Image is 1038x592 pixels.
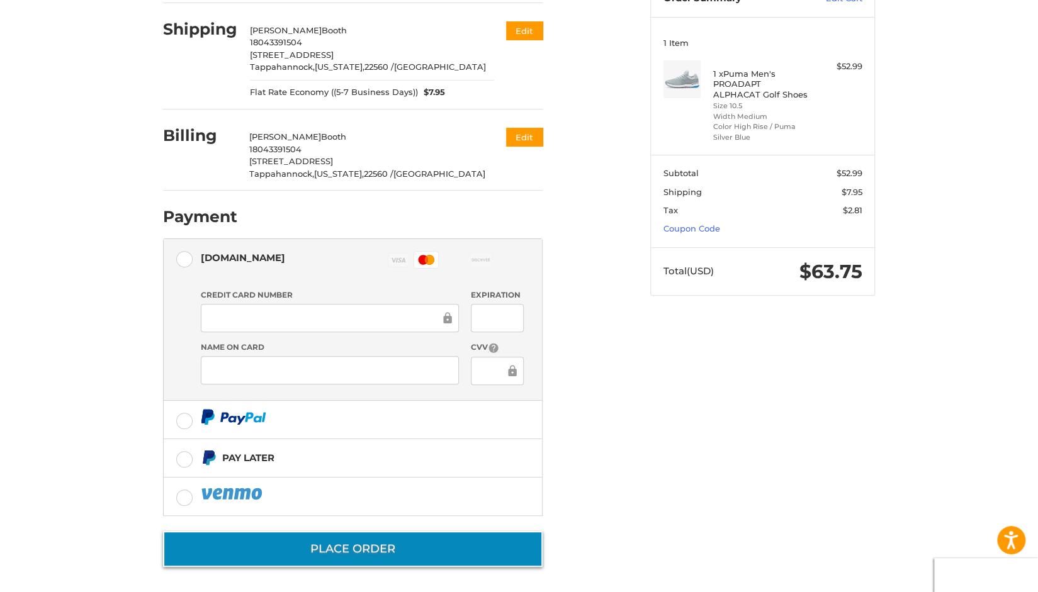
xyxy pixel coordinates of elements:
[364,62,394,72] span: 22560 /
[418,86,446,99] span: $7.95
[393,169,485,179] span: [GEOGRAPHIC_DATA]
[201,289,459,301] label: Credit Card Number
[250,62,315,72] span: Tappahannock,
[799,260,862,283] span: $63.75
[663,187,702,197] span: Shipping
[713,69,810,99] h4: 1 x Puma Men's PROADAPT ALPHACAT Golf Shoes
[201,342,459,353] label: Name on Card
[713,111,810,122] li: Width Medium
[663,38,862,48] h3: 1 Item
[506,128,543,146] button: Edit
[506,21,543,40] button: Edit
[663,223,720,233] a: Coupon Code
[163,126,237,145] h2: Billing
[663,265,714,277] span: Total (USD)
[663,205,678,215] span: Tax
[813,60,862,73] div: $52.99
[394,62,486,72] span: [GEOGRAPHIC_DATA]
[249,131,321,142] span: [PERSON_NAME]
[250,50,334,60] span: [STREET_ADDRESS]
[471,342,523,354] label: CVV
[201,409,266,425] img: PayPal icon
[163,207,237,226] h2: Payment
[713,101,810,111] li: Size 10.5
[249,144,302,154] span: 18043391504
[934,558,1038,592] iframe: Google Customer Reviews
[663,168,699,178] span: Subtotal
[222,447,274,468] div: Pay Later
[314,169,364,179] span: [US_STATE],
[364,169,393,179] span: 22560 /
[321,131,346,142] span: Booth
[842,187,862,197] span: $7.95
[471,289,523,301] label: Expiration
[249,156,333,166] span: [STREET_ADDRESS]
[315,62,364,72] span: [US_STATE],
[250,25,322,35] span: [PERSON_NAME]
[843,205,862,215] span: $2.81
[322,25,347,35] span: Booth
[250,37,302,47] span: 18043391504
[201,450,217,466] img: Pay Later icon
[713,121,810,142] li: Color High Rise / Puma Silver Blue
[201,486,265,501] img: PayPal icon
[163,20,237,39] h2: Shipping
[250,86,418,99] span: Flat Rate Economy ((5-7 Business Days))
[837,168,862,178] span: $52.99
[163,531,543,567] button: Place Order
[201,247,285,268] div: [DOMAIN_NAME]
[249,169,314,179] span: Tappahannock,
